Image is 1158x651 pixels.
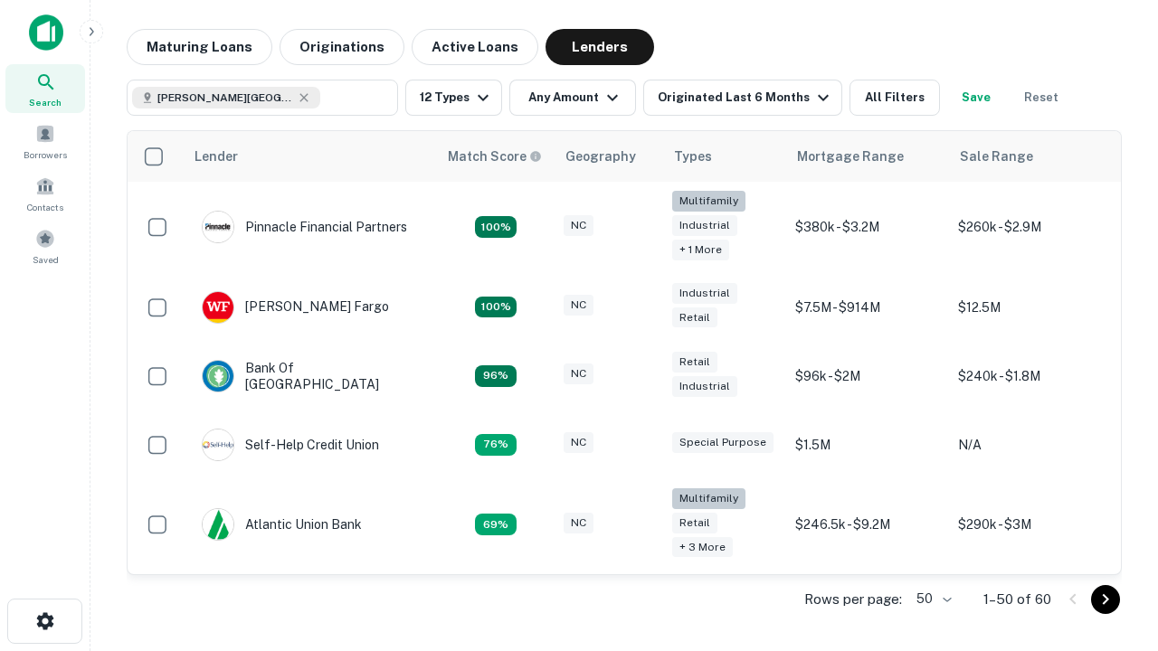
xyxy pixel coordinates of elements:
div: + 1 more [672,240,729,260]
button: All Filters [850,80,940,116]
td: $240k - $1.8M [949,342,1112,410]
td: $96k - $2M [786,342,949,410]
div: Pinnacle Financial Partners [202,211,407,243]
td: $1.5M [786,410,949,479]
a: Contacts [5,169,85,218]
img: picture [203,361,233,392]
div: Geography [565,146,636,167]
div: Retail [672,352,717,373]
div: 50 [909,586,954,612]
div: Retail [672,513,717,533]
td: N/A [949,410,1112,479]
button: Reset [1012,80,1070,116]
td: $246.5k - $9.2M [786,479,949,571]
div: Retail [672,307,717,328]
div: Atlantic Union Bank [202,508,362,541]
img: picture [203,212,233,242]
div: NC [564,363,593,384]
div: Types [674,146,712,167]
div: NC [564,432,593,453]
p: Rows per page: [804,589,902,610]
div: Matching Properties: 11, hasApolloMatch: undefined [475,434,517,456]
button: Originated Last 6 Months [643,80,842,116]
div: NC [564,513,593,533]
span: Saved [33,252,59,267]
img: picture [203,429,233,460]
div: + 3 more [672,537,733,558]
div: Lender [195,146,238,167]
div: Bank Of [GEOGRAPHIC_DATA] [202,360,419,392]
th: Mortgage Range [786,131,949,182]
td: $290k - $3M [949,479,1112,571]
div: Industrial [672,215,737,236]
div: Mortgage Range [797,146,904,167]
img: capitalize-icon.png [29,14,63,51]
div: NC [564,215,593,236]
button: Lenders [546,29,654,65]
button: Active Loans [412,29,538,65]
button: Go to next page [1091,585,1120,614]
div: Matching Properties: 15, hasApolloMatch: undefined [475,297,517,318]
h6: Match Score [448,146,538,166]
td: $12.5M [949,273,1112,342]
div: Matching Properties: 14, hasApolloMatch: undefined [475,365,517,387]
div: Matching Properties: 10, hasApolloMatch: undefined [475,514,517,535]
span: Borrowers [24,147,67,162]
button: Originations [280,29,404,65]
div: Originated Last 6 Months [658,87,834,108]
th: Capitalize uses an advanced AI algorithm to match your search with the best lender. The match sco... [437,131,555,182]
div: Capitalize uses an advanced AI algorithm to match your search with the best lender. The match sco... [448,146,542,166]
button: Any Amount [509,80,636,116]
td: $7.5M - $914M [786,273,949,342]
th: Types [663,131,786,182]
span: [PERSON_NAME][GEOGRAPHIC_DATA], [GEOGRAPHIC_DATA] [157,90,293,106]
div: [PERSON_NAME] Fargo [202,291,389,324]
img: picture [203,509,233,540]
a: Saved [5,222,85,270]
div: Matching Properties: 26, hasApolloMatch: undefined [475,216,517,238]
div: NC [564,295,593,316]
td: $380k - $3.2M [786,182,949,273]
a: Search [5,64,85,113]
div: Special Purpose [672,432,774,453]
button: Save your search to get updates of matches that match your search criteria. [947,80,1005,116]
th: Lender [184,131,437,182]
div: Industrial [672,283,737,304]
div: Multifamily [672,191,745,212]
div: Sale Range [960,146,1033,167]
th: Geography [555,131,663,182]
span: Contacts [27,200,63,214]
p: 1–50 of 60 [983,589,1051,610]
iframe: Chat Widget [1068,506,1158,593]
td: $260k - $2.9M [949,182,1112,273]
button: 12 Types [405,80,502,116]
div: Industrial [672,376,737,397]
span: Search [29,95,62,109]
th: Sale Range [949,131,1112,182]
img: picture [203,292,233,323]
button: Maturing Loans [127,29,272,65]
div: Self-help Credit Union [202,429,379,461]
div: Multifamily [672,488,745,509]
a: Borrowers [5,117,85,165]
